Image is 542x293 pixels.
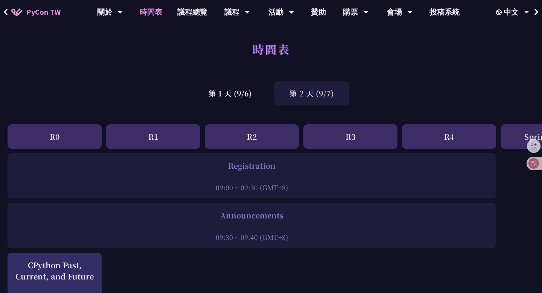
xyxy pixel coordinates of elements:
div: R3 [303,124,397,149]
div: Registration [11,160,492,171]
div: 第 1 天 (9/6) [193,81,267,105]
a: PyCon TW [4,3,68,21]
h1: 時間表 [253,38,290,60]
div: CPython Past, Current, and Future [11,259,98,282]
div: 第 2 天 (9/7) [274,81,349,105]
img: Home icon of PyCon TW 2025 [11,8,23,16]
div: Announcements [11,210,492,221]
div: 09:00 ~ 09:30 (GMT+8) [11,183,492,192]
div: R1 [106,124,200,149]
div: 09:30 ~ 09:40 (GMT+8) [11,232,492,242]
div: R2 [205,124,299,149]
span: PyCon TW [26,6,61,18]
img: Locale Icon [496,9,504,15]
div: R0 [8,124,102,149]
div: R4 [402,124,496,149]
